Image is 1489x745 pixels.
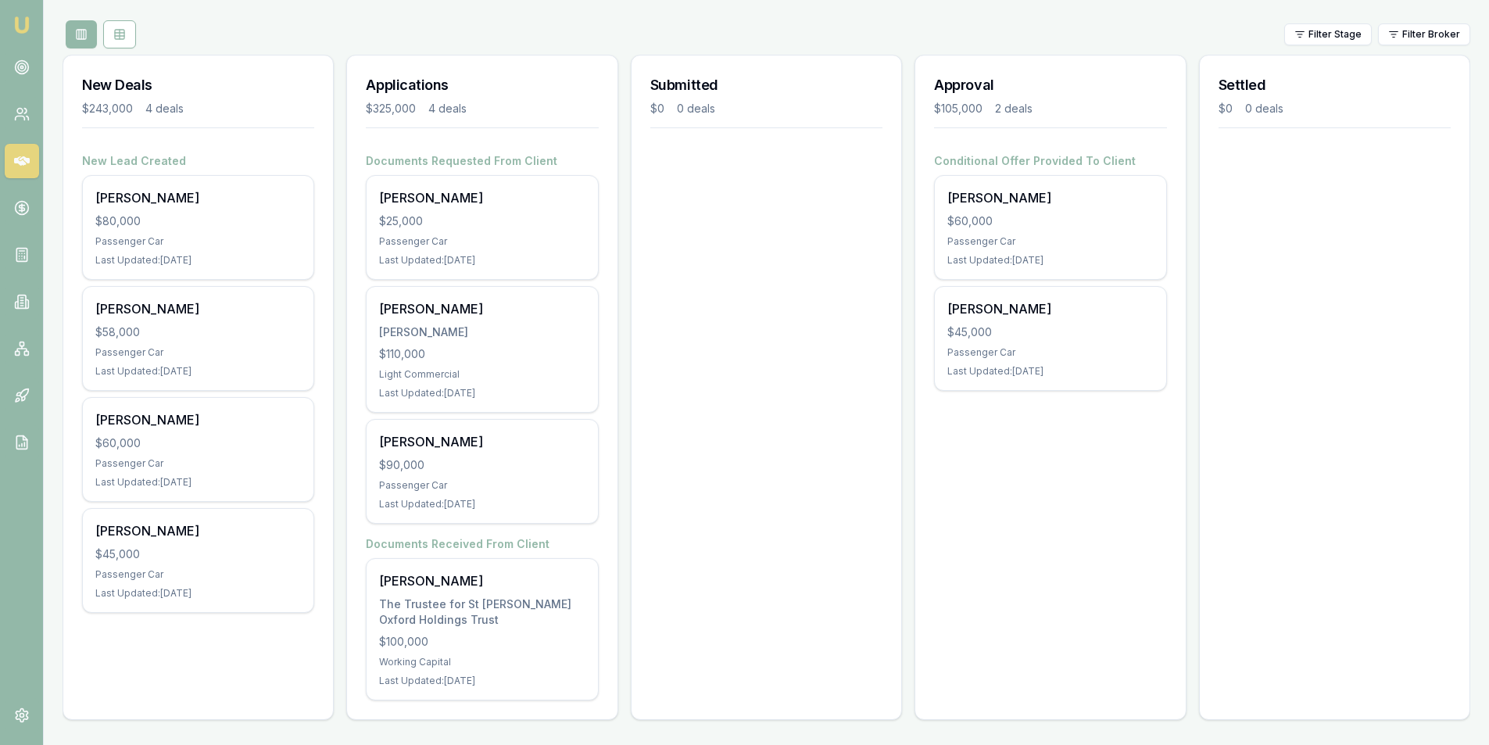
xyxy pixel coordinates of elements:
div: [PERSON_NAME] [95,410,301,429]
div: 4 deals [145,101,184,116]
h3: Approval [934,74,1166,96]
div: 4 deals [428,101,467,116]
div: $90,000 [379,457,585,473]
div: Working Capital [379,656,585,668]
div: 0 deals [1245,101,1283,116]
div: $80,000 [95,213,301,229]
div: Light Commercial [379,368,585,381]
div: [PERSON_NAME] [95,299,301,318]
div: $45,000 [947,324,1153,340]
div: Passenger Car [95,346,301,359]
button: Filter Stage [1284,23,1372,45]
h3: New Deals [82,74,314,96]
h4: Documents Received From Client [366,536,598,552]
div: 0 deals [677,101,715,116]
div: $45,000 [95,546,301,562]
div: Passenger Car [95,235,301,248]
button: Filter Broker [1378,23,1470,45]
div: $100,000 [379,634,585,650]
div: Last Updated: [DATE] [95,476,301,489]
div: Last Updated: [DATE] [947,365,1153,378]
div: Last Updated: [DATE] [95,254,301,267]
div: [PERSON_NAME] [379,299,585,318]
div: [PERSON_NAME] [95,188,301,207]
div: $325,000 [366,101,416,116]
div: [PERSON_NAME] [379,188,585,207]
div: Last Updated: [DATE] [379,498,585,510]
div: $0 [650,101,664,116]
div: Last Updated: [DATE] [379,254,585,267]
h4: Documents Requested From Client [366,153,598,169]
div: Last Updated: [DATE] [379,387,585,399]
div: $25,000 [379,213,585,229]
div: Last Updated: [DATE] [379,675,585,687]
div: $110,000 [379,346,585,362]
div: $60,000 [947,213,1153,229]
h3: Settled [1219,74,1451,96]
div: [PERSON_NAME] [379,432,585,451]
div: 2 deals [995,101,1033,116]
div: Passenger Car [95,568,301,581]
div: $243,000 [82,101,133,116]
h3: Submitted [650,74,882,96]
div: [PERSON_NAME] [379,571,585,590]
img: emu-icon-u.png [13,16,31,34]
div: [PERSON_NAME] [947,299,1153,318]
span: Filter Broker [1402,28,1460,41]
div: [PERSON_NAME] [379,324,585,340]
div: Passenger Car [947,235,1153,248]
div: Passenger Car [379,235,585,248]
div: Passenger Car [947,346,1153,359]
div: Passenger Car [379,479,585,492]
div: [PERSON_NAME] [95,521,301,540]
div: $105,000 [934,101,983,116]
div: $58,000 [95,324,301,340]
h4: Conditional Offer Provided To Client [934,153,1166,169]
div: Last Updated: [DATE] [95,587,301,600]
span: Filter Stage [1308,28,1362,41]
div: $0 [1219,101,1233,116]
div: The Trustee for St [PERSON_NAME] Oxford Holdings Trust [379,596,585,628]
h3: Applications [366,74,598,96]
div: Last Updated: [DATE] [947,254,1153,267]
div: Passenger Car [95,457,301,470]
div: Last Updated: [DATE] [95,365,301,378]
h4: New Lead Created [82,153,314,169]
div: $60,000 [95,435,301,451]
div: [PERSON_NAME] [947,188,1153,207]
